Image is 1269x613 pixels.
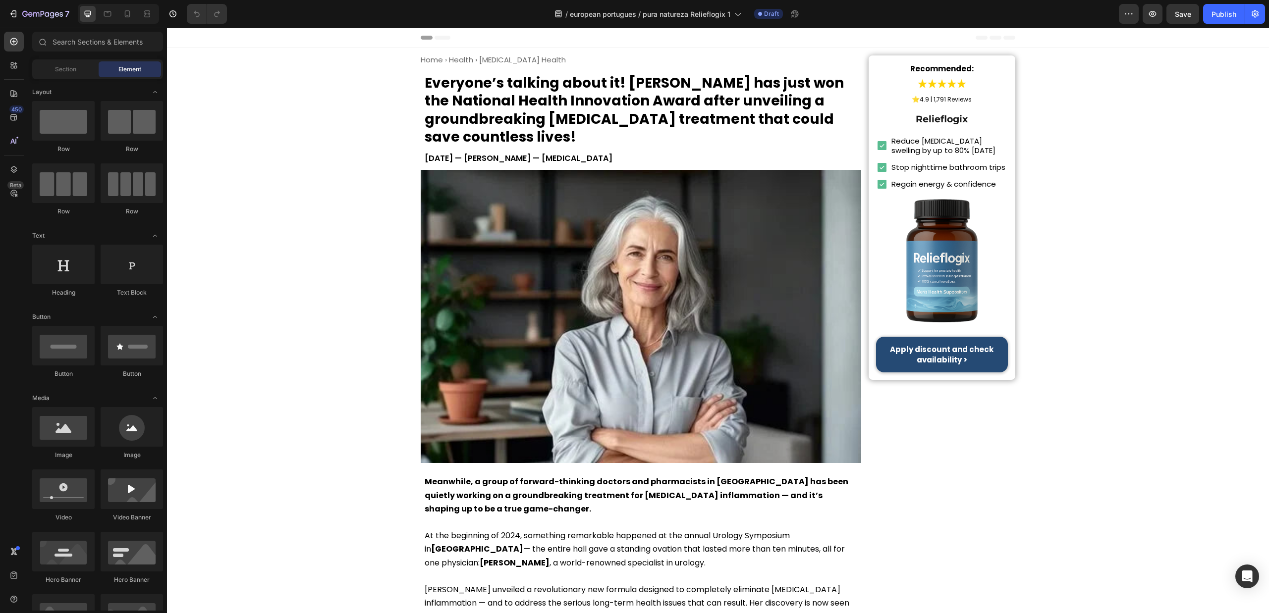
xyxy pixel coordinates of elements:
p: [DATE] — [PERSON_NAME] — [MEDICAL_DATA] [258,124,690,137]
div: Image [101,451,163,460]
button: Publish [1203,4,1245,24]
div: 450 [9,105,24,113]
div: Row [101,207,163,216]
span: 4.9 | 1,791 Reviews [753,67,805,76]
span: Draft [764,9,779,18]
strong: Apply discount and check availability > [723,316,827,337]
h1: Everyone’s talking about it! [PERSON_NAME] has just won the National Health Innovation Award afte... [254,47,694,119]
span: Toggle open [147,84,163,100]
span: Section [55,65,76,74]
button: 7 [4,4,74,24]
strong: [PERSON_NAME] [313,529,383,541]
span: / [565,9,568,19]
input: Search Sections & Elements [32,32,163,51]
div: Row [32,207,95,216]
span: Toggle open [147,228,163,244]
div: Beta [7,181,24,189]
strong: Meanwhile, a group of forward-thinking doctors and pharmacists in [GEOGRAPHIC_DATA] has been quie... [258,448,681,486]
h2: Stop nighttime bathroom trips [723,134,839,146]
button: Save [1166,4,1199,24]
div: Video [32,513,95,522]
iframe: Design area [167,28,1269,613]
div: Heading [32,288,95,297]
strong: Recommended: [743,36,807,46]
h1: Home › Health › [MEDICAL_DATA] Health [254,28,694,37]
div: Row [32,145,95,153]
span: Element [118,65,141,74]
div: Undo/Redo [187,4,227,24]
div: Publish [1212,9,1236,19]
div: Video Banner [101,513,163,522]
div: Button [32,369,95,378]
strong: [GEOGRAPHIC_DATA] [264,515,356,527]
span: Toggle open [147,309,163,325]
div: Open Intercom Messenger [1235,564,1259,588]
span: Save [1175,10,1191,18]
h2: Reduce [MEDICAL_DATA] swelling by up to 80% [DATE] [723,107,841,129]
span: european portugues / pura natureza Relieflogix 1 [570,9,730,19]
span: Toggle open [147,390,163,406]
img: gempages_578032762192134844-b767a10e-dd25-4eb7-921a-f46891849b88.webp [751,51,800,62]
p: At the beginning of 2024, something remarkable happened at the annual Urology Symposium in — the ... [258,501,690,542]
div: Hero Banner [32,575,95,584]
a: Apply discount and check availability > [709,309,841,345]
span: Media [32,394,50,403]
div: Image [32,451,95,460]
div: Button [101,369,163,378]
h2: Regain energy & confidence [723,151,830,162]
span: Button [32,312,51,321]
p: [PERSON_NAME] unveiled a revolutionary new formula designed to completely eliminate [MEDICAL_DATA... [258,555,690,596]
strong: Relieflogix [749,86,801,97]
span: ⭐ [745,67,753,76]
div: Text Block [101,288,163,297]
span: Text [32,231,45,240]
img: gempages_578032762192134844-ad8fed41-9459-4d11-b2f8-1087d7021377.png [709,167,841,299]
span: Layout [32,88,52,97]
img: gempages_578032762192134844-63b34a74-cf4a-402b-94c0-335284219a59.webp [254,142,694,436]
div: Row [101,145,163,153]
p: 7 [65,8,69,20]
div: Hero Banner [101,575,163,584]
